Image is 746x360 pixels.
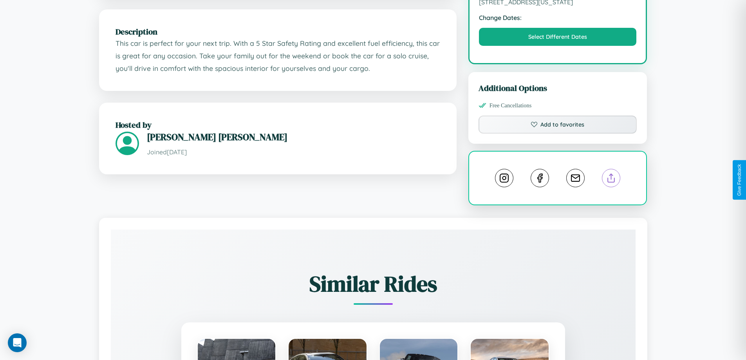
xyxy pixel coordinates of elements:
div: Open Intercom Messenger [8,333,27,352]
h2: Hosted by [116,119,440,130]
h3: [PERSON_NAME] [PERSON_NAME] [147,130,440,143]
span: Free Cancellations [490,102,532,109]
h2: Description [116,26,440,37]
h3: Additional Options [479,82,637,94]
p: Joined [DATE] [147,147,440,158]
div: Give Feedback [737,164,742,196]
p: This car is perfect for your next trip. With a 5 Star Safety Rating and excellent fuel efficiency... [116,37,440,74]
h2: Similar Rides [138,269,608,299]
button: Add to favorites [479,116,637,134]
strong: Change Dates: [479,14,637,22]
button: Select Different Dates [479,28,637,46]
